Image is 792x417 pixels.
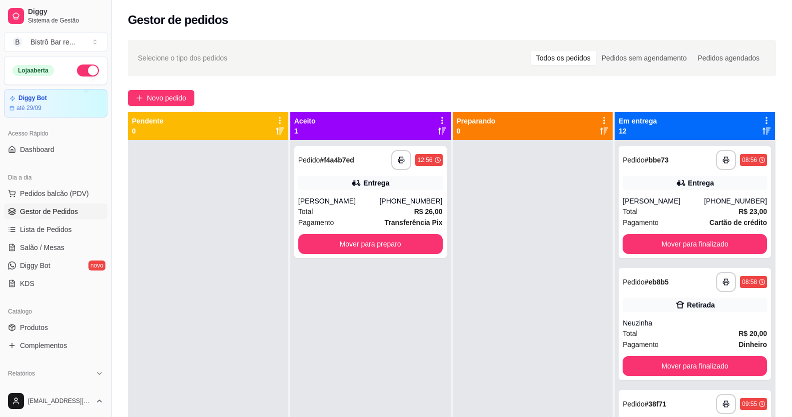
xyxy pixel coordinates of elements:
article: até 29/09 [16,104,41,112]
span: Pagamento [623,339,659,350]
span: B [12,37,22,47]
div: Acesso Rápido [4,125,107,141]
strong: Cartão de crédito [710,218,767,226]
span: Lista de Pedidos [20,224,72,234]
a: DiggySistema de Gestão [4,4,107,28]
span: Relatórios [8,369,35,377]
span: Pedido [623,400,645,408]
h2: Gestor de pedidos [128,12,228,28]
strong: # eb8b5 [645,278,669,286]
strong: # 38f71 [645,400,667,408]
span: Diggy [28,7,103,16]
strong: Transferência Pix [385,218,443,226]
span: Pedido [623,156,645,164]
p: Pendente [132,116,163,126]
span: Dashboard [20,144,54,154]
div: Pedidos sem agendamento [596,51,692,65]
span: Total [298,206,313,217]
button: Mover para finalizado [623,356,767,376]
span: Sistema de Gestão [28,16,103,24]
p: 0 [457,126,496,136]
article: Diggy Bot [18,94,47,102]
span: KDS [20,278,34,288]
div: Loja aberta [12,65,54,76]
strong: R$ 26,00 [414,207,443,215]
div: Entrega [688,178,714,188]
span: plus [136,94,143,101]
span: Produtos [20,322,48,332]
div: [PERSON_NAME] [623,196,704,206]
button: Mover para preparo [298,234,443,254]
div: [PERSON_NAME] [298,196,380,206]
span: Diggy Bot [20,260,50,270]
div: Retirada [687,300,715,310]
p: Em entrega [619,116,657,126]
a: KDS [4,275,107,291]
span: Total [623,206,638,217]
div: 09:55 [742,400,757,408]
span: Total [623,328,638,339]
a: Salão / Mesas [4,239,107,255]
div: Neuzinha [623,318,767,328]
a: Relatórios de vendas [4,381,107,397]
div: Entrega [363,178,389,188]
span: Pagamento [623,217,659,228]
div: 12:56 [417,156,432,164]
button: Novo pedido [128,90,194,106]
span: Pedidos balcão (PDV) [20,188,89,198]
strong: R$ 20,00 [739,329,767,337]
div: Todos os pedidos [531,51,596,65]
div: Catálogo [4,303,107,319]
strong: # f4a4b7ed [320,156,354,164]
div: [PHONE_NUMBER] [704,196,767,206]
div: Pedidos agendados [692,51,765,65]
p: 0 [132,126,163,136]
span: [EMAIL_ADDRESS][DOMAIN_NAME] [28,397,91,405]
strong: Dinheiro [739,340,767,348]
span: Salão / Mesas [20,242,64,252]
span: Selecione o tipo dos pedidos [138,52,227,63]
button: Pedidos balcão (PDV) [4,185,107,201]
button: Alterar Status [77,64,99,76]
span: Gestor de Pedidos [20,206,78,216]
a: Diggy Botnovo [4,257,107,273]
a: Gestor de Pedidos [4,203,107,219]
span: Pedido [298,156,320,164]
span: Pedido [623,278,645,286]
div: Bistrô Bar re ... [30,37,75,47]
a: Produtos [4,319,107,335]
p: 1 [294,126,316,136]
div: 08:56 [742,156,757,164]
div: Dia a dia [4,169,107,185]
button: Mover para finalizado [623,234,767,254]
span: Complementos [20,340,67,350]
p: Aceito [294,116,316,126]
div: 08:58 [742,278,757,286]
a: Diggy Botaté 29/09 [4,89,107,117]
button: [EMAIL_ADDRESS][DOMAIN_NAME] [4,389,107,413]
span: Pagamento [298,217,334,228]
div: [PHONE_NUMBER] [379,196,442,206]
a: Complementos [4,337,107,353]
button: Select a team [4,32,107,52]
strong: R$ 23,00 [739,207,767,215]
span: Relatórios de vendas [20,384,86,394]
a: Lista de Pedidos [4,221,107,237]
a: Dashboard [4,141,107,157]
p: 12 [619,126,657,136]
p: Preparando [457,116,496,126]
strong: # bbe73 [645,156,669,164]
span: Novo pedido [147,92,186,103]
